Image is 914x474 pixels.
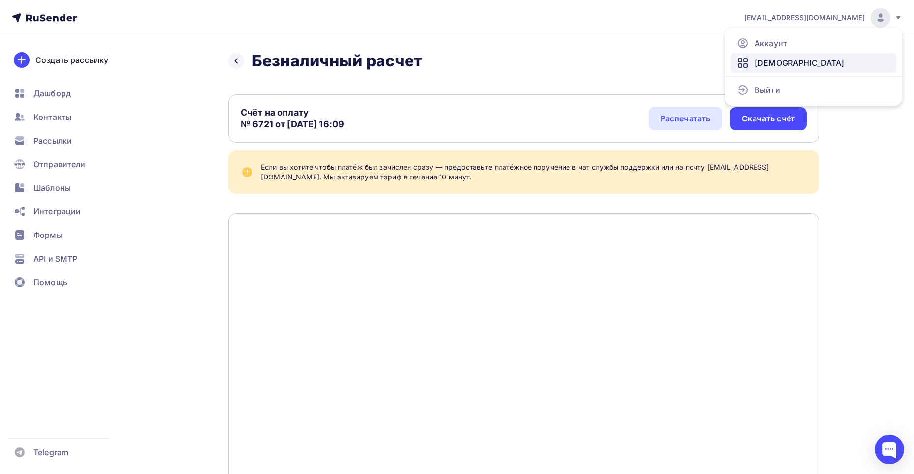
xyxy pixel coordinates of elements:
div: Если вы хотите чтобы платёж был зачислен сразу — предоставьте платёжное поручение в чат службы по... [261,162,807,182]
div: Скачать счёт [742,113,795,124]
span: Рассылки [33,135,72,147]
span: Дашборд [33,88,71,99]
span: Шаблоны [33,182,71,194]
h2: Безналичный расчет [252,51,423,71]
ul: [EMAIL_ADDRESS][DOMAIN_NAME] [725,28,902,106]
a: Дашборд [8,84,125,103]
span: API и SMTP [33,253,77,265]
span: Интеграции [33,206,81,217]
a: Рассылки [8,131,125,150]
div: Создать рассылку [35,54,108,66]
a: Контакты [8,107,125,127]
span: Аккаунт [755,37,787,49]
span: Отправители [33,158,86,170]
span: Помощь [33,276,67,288]
span: [EMAIL_ADDRESS][DOMAIN_NAME] [744,13,865,23]
a: Шаблоны [8,178,125,198]
a: Формы [8,225,125,245]
span: Формы [33,229,63,241]
div: Счёт на оплату № 6721 от [DATE] 16:09 [241,107,344,130]
a: Отправители [8,154,125,174]
div: Распечатать [661,113,711,124]
a: [EMAIL_ADDRESS][DOMAIN_NAME] [744,8,902,28]
span: Контакты [33,111,71,123]
span: [DEMOGRAPHIC_DATA] [755,57,845,69]
span: Telegram [33,446,68,458]
span: Выйти [755,84,780,96]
